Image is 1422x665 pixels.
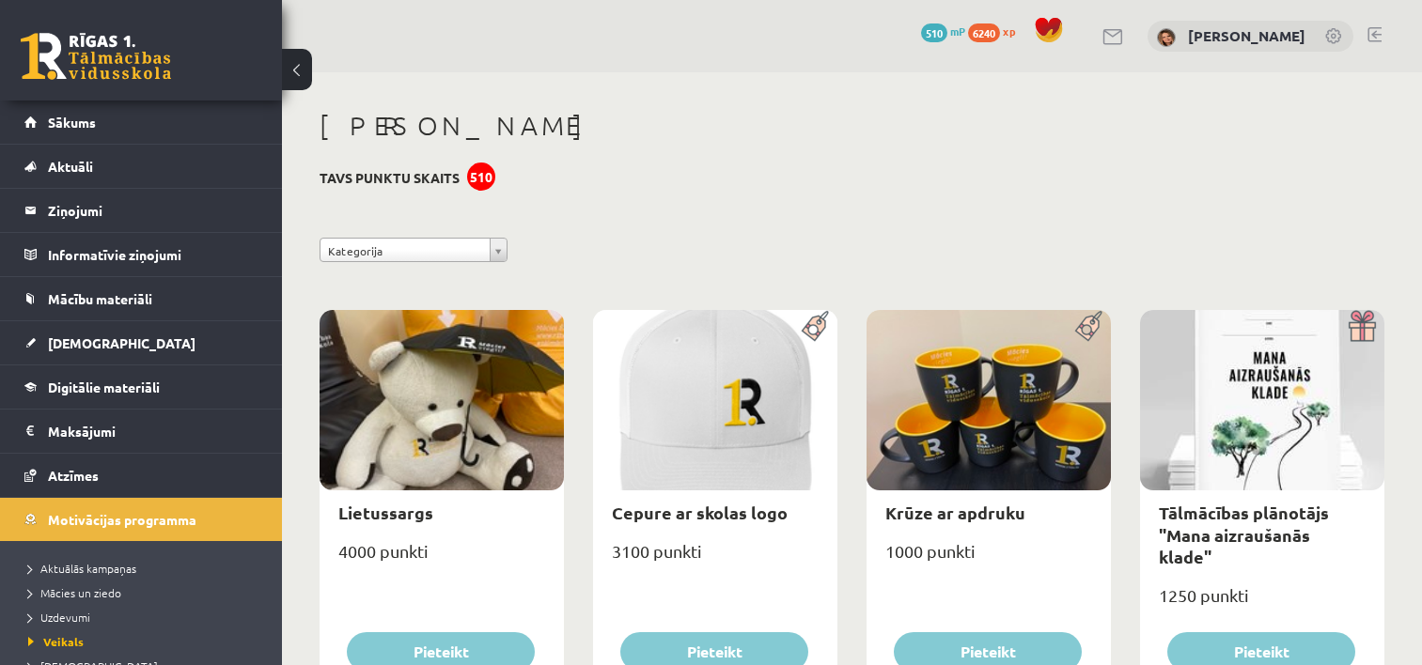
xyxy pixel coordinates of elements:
[867,535,1111,582] div: 1000 punkti
[24,145,258,188] a: Aktuāli
[28,561,136,576] span: Aktuālās kampaņas
[1140,580,1384,626] div: 1250 punkti
[28,585,121,600] span: Mācies un ziedo
[28,610,90,625] span: Uzdevumi
[320,238,508,262] a: Kategorija
[48,233,258,276] legend: Informatīvie ziņojumi
[28,560,263,577] a: Aktuālās kampaņas
[328,239,482,263] span: Kategorija
[24,321,258,364] a: [DEMOGRAPHIC_DATA]
[1069,310,1111,342] img: Populāra prece
[921,23,947,42] span: 510
[48,511,196,528] span: Motivācijas programma
[48,379,160,395] span: Digitālie materiāli
[24,498,258,541] a: Motivācijas programma
[24,233,258,276] a: Informatīvie ziņojumi
[320,110,1384,142] h1: [PERSON_NAME]
[24,454,258,497] a: Atzīmes
[48,334,195,351] span: [DEMOGRAPHIC_DATA]
[968,23,1000,42] span: 6240
[1003,23,1015,39] span: xp
[48,114,96,131] span: Sākums
[28,584,263,601] a: Mācies un ziedo
[48,189,258,232] legend: Ziņojumi
[320,535,564,582] div: 4000 punkti
[612,502,788,523] a: Cepure ar skolas logo
[48,410,258,453] legend: Maksājumi
[795,310,837,342] img: Populāra prece
[1159,502,1329,567] a: Tālmācības plānotājs "Mana aizraušanās klade"
[950,23,965,39] span: mP
[24,365,258,409] a: Digitālie materiāli
[28,634,84,649] span: Veikals
[24,189,258,232] a: Ziņojumi
[1157,28,1176,47] img: Kendija Anete Kraukle
[48,290,152,307] span: Mācību materiāli
[1342,310,1384,342] img: Dāvana ar pārsteigumu
[921,23,965,39] a: 510 mP
[885,502,1025,523] a: Krūze ar apdruku
[467,162,495,191] div: 510
[593,535,837,582] div: 3100 punkti
[338,502,433,523] a: Lietussargs
[28,609,263,626] a: Uzdevumi
[24,410,258,453] a: Maksājumi
[1188,26,1305,45] a: [PERSON_NAME]
[21,33,171,80] a: Rīgas 1. Tālmācības vidusskola
[48,158,93,175] span: Aktuāli
[24,101,258,144] a: Sākums
[48,467,99,484] span: Atzīmes
[28,633,263,650] a: Veikals
[968,23,1024,39] a: 6240 xp
[320,170,460,186] h3: Tavs punktu skaits
[24,277,258,320] a: Mācību materiāli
